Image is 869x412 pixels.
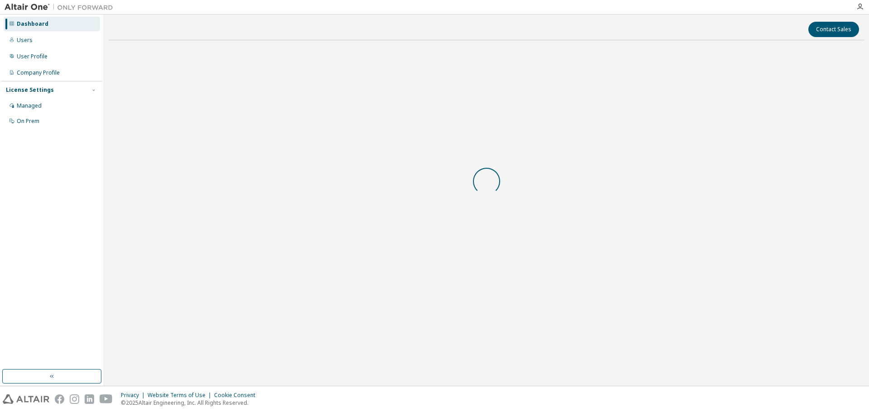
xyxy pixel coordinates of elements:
div: Company Profile [17,69,60,76]
img: youtube.svg [100,394,113,404]
div: Managed [17,102,42,109]
p: © 2025 Altair Engineering, Inc. All Rights Reserved. [121,399,261,407]
button: Contact Sales [808,22,859,37]
img: instagram.svg [70,394,79,404]
div: User Profile [17,53,48,60]
div: Users [17,37,33,44]
img: Altair One [5,3,118,12]
img: linkedin.svg [85,394,94,404]
div: Dashboard [17,20,48,28]
img: altair_logo.svg [3,394,49,404]
div: Website Terms of Use [148,392,214,399]
div: Cookie Consent [214,392,261,399]
div: License Settings [6,86,54,94]
div: Privacy [121,392,148,399]
div: On Prem [17,118,39,125]
img: facebook.svg [55,394,64,404]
